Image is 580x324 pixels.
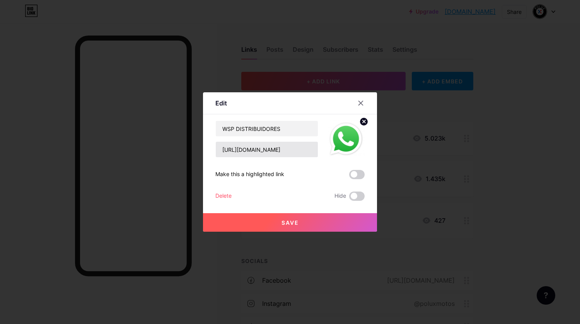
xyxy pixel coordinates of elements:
button: Save [203,213,377,232]
div: Edit [215,98,227,108]
input: Title [216,121,318,136]
img: link_thumbnail [328,120,365,158]
span: Hide [334,192,346,201]
div: Delete [215,192,232,201]
input: URL [216,142,318,157]
div: Make this a highlighted link [215,170,284,179]
span: Save [281,219,299,226]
